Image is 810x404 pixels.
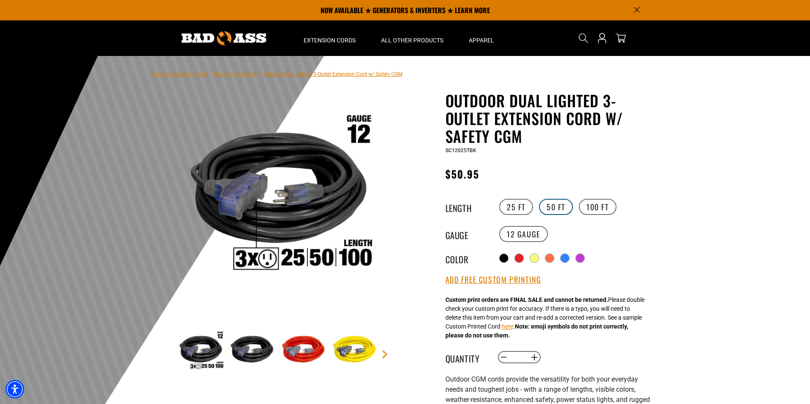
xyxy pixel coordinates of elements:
img: neon yellow [330,326,379,376]
a: Bad Ass Extension Cords [151,71,208,77]
summary: All Other Products [368,20,456,56]
a: cart [614,33,628,43]
legend: Color [445,253,488,264]
span: SC12025TBK [445,148,476,153]
label: 12 Gauge [499,226,548,242]
strong: Custom print orders are FINAL SALE and cannot be returned. [445,296,608,303]
summary: Search [577,31,590,45]
legend: Length [445,201,488,212]
span: › [260,71,262,77]
label: 50 FT [539,199,573,215]
label: Quantity [445,352,488,363]
nav: breadcrumbs [151,69,402,79]
legend: Gauge [445,228,488,240]
div: Please double check your custom print for accuracy. If there is a typo, you will need to delete t... [445,295,644,340]
summary: Apparel [456,20,507,56]
a: Next [381,350,389,359]
a: Open this option [595,20,609,56]
span: All Other Products [381,36,443,44]
button: Add Free Custom Printing [445,275,542,284]
label: 25 FT [499,199,533,215]
div: Accessibility Menu [6,380,24,398]
span: Apparel [469,36,494,44]
img: Bad Ass Extension Cords [182,31,266,45]
a: Return to Collection [213,71,258,77]
summary: Extension Cords [291,20,368,56]
strong: Note: emoji symbols do not print correctly, please do not use them. [445,323,628,339]
span: $50.95 [445,166,479,181]
h1: Outdoor Dual Lighted 3-Outlet Extension Cord w/ Safety CGM [445,92,653,145]
span: Outdoor Dual Lighted 3-Outlet Extension Cord w/ Safety CGM [263,71,402,77]
span: › [210,71,212,77]
img: red [279,326,328,376]
button: here [502,322,513,331]
span: Extension Cords [304,36,356,44]
label: 100 FT [579,199,616,215]
img: black [227,326,276,376]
